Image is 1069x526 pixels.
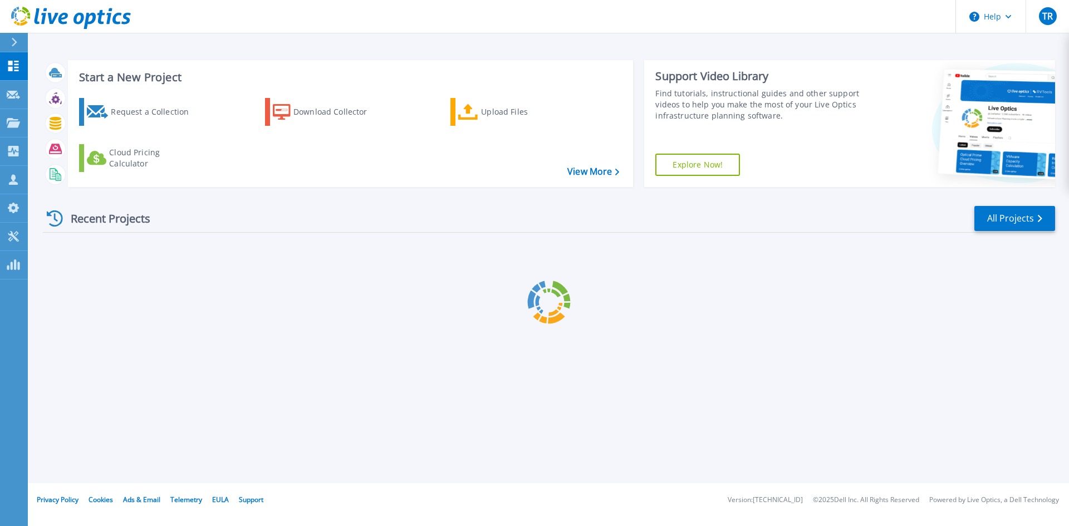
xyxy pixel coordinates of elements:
div: Support Video Library [655,69,865,83]
a: Download Collector [265,98,389,126]
a: Cookies [89,495,113,504]
a: Explore Now! [655,154,740,176]
li: Version: [TECHNICAL_ID] [728,496,803,504]
li: © 2025 Dell Inc. All Rights Reserved [813,496,919,504]
li: Powered by Live Optics, a Dell Technology [929,496,1059,504]
a: Upload Files [450,98,575,126]
div: Find tutorials, instructional guides and other support videos to help you make the most of your L... [655,88,865,121]
div: Upload Files [481,101,570,123]
h3: Start a New Project [79,71,619,83]
div: Cloud Pricing Calculator [109,147,198,169]
a: Ads & Email [123,495,160,504]
a: Cloud Pricing Calculator [79,144,203,172]
div: Recent Projects [43,205,165,232]
a: EULA [212,495,229,504]
a: Support [239,495,263,504]
a: Request a Collection [79,98,203,126]
span: TR [1042,12,1053,21]
a: Telemetry [170,495,202,504]
a: All Projects [974,206,1055,231]
div: Download Collector [293,101,383,123]
a: Privacy Policy [37,495,79,504]
div: Request a Collection [111,101,200,123]
a: View More [567,166,619,177]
